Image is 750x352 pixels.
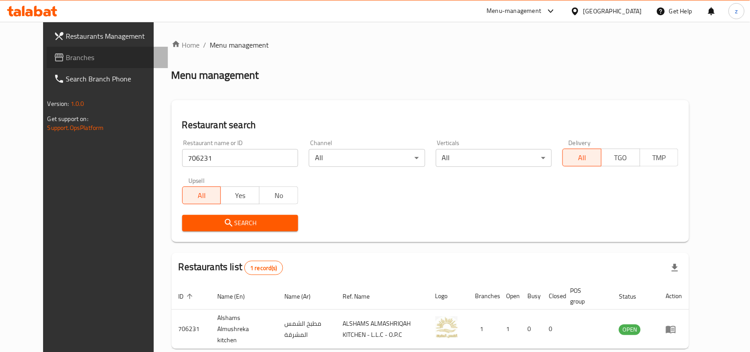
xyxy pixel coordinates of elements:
[172,40,690,50] nav: breadcrumb
[66,52,161,63] span: Branches
[284,291,322,302] span: Name (Ar)
[47,25,168,47] a: Restaurants Management
[48,113,88,125] span: Get support on:
[570,285,602,307] span: POS group
[48,122,104,134] a: Support.OpsPlatform
[182,118,679,132] h2: Restaurant search
[521,310,542,349] td: 0
[562,149,602,166] button: All
[179,260,283,275] h2: Restaurants list
[66,73,161,84] span: Search Branch Phone
[343,291,382,302] span: Ref. Name
[172,40,200,50] a: Home
[218,291,257,302] span: Name (En)
[583,6,642,16] div: [GEOGRAPHIC_DATA]
[66,31,161,41] span: Restaurants Management
[468,283,499,310] th: Branches
[47,68,168,89] a: Search Branch Phone
[664,257,686,279] div: Export file
[468,310,499,349] td: 1
[172,68,259,82] h2: Menu management
[521,283,542,310] th: Busy
[499,310,521,349] td: 1
[259,186,298,204] button: No
[619,324,641,335] span: OPEN
[186,189,218,202] span: All
[499,283,521,310] th: Open
[182,186,221,204] button: All
[542,283,563,310] th: Closed
[640,149,679,166] button: TMP
[224,189,256,202] span: Yes
[71,98,84,109] span: 1.0.0
[211,310,278,349] td: Alshams Almushreka kitchen
[189,218,291,229] span: Search
[542,310,563,349] td: 0
[179,291,195,302] span: ID
[48,98,69,109] span: Version:
[428,283,468,310] th: Logo
[188,178,205,184] label: Upsell
[309,149,425,167] div: All
[601,149,640,166] button: TGO
[220,186,259,204] button: Yes
[263,189,295,202] span: No
[435,316,458,339] img: Alshams Almushreka kitchen
[182,215,298,231] button: Search
[182,149,298,167] input: Search for restaurant name or ID..
[644,151,675,164] span: TMP
[336,310,428,349] td: ALSHAMS ALMASHRIQAH KITCHEN - L.L.C - O.P.C
[619,291,648,302] span: Status
[735,6,738,16] span: z
[245,264,283,272] span: 1 record(s)
[210,40,269,50] span: Menu management
[658,283,689,310] th: Action
[172,310,211,349] td: 706231
[619,324,641,335] div: OPEN
[605,151,637,164] span: TGO
[569,140,591,146] label: Delivery
[47,47,168,68] a: Branches
[566,151,598,164] span: All
[244,261,283,275] div: Total records count
[203,40,207,50] li: /
[436,149,552,167] div: All
[277,310,335,349] td: مطبخ الشمس المشرقة
[172,283,690,349] table: enhanced table
[487,6,542,16] div: Menu-management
